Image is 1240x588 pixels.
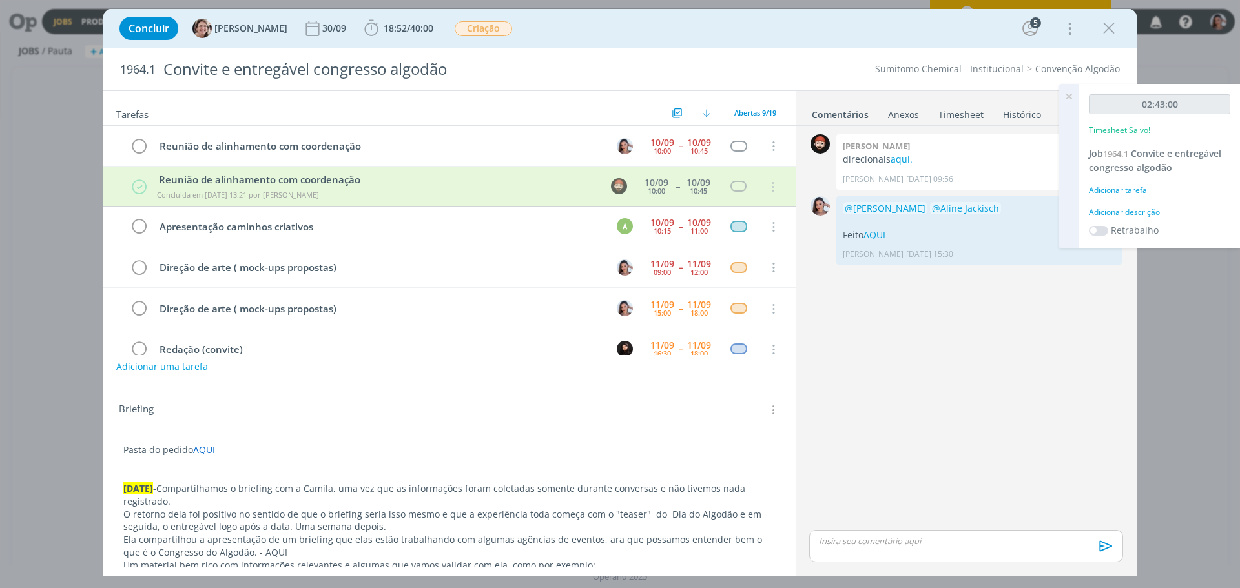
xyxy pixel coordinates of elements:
div: 16:30 [654,350,671,357]
span: -- [679,345,683,354]
strong: [DATE] [123,482,153,494]
button: Adicionar uma tarefa [116,355,209,378]
p: Um material bem rico com informações relevantes e algumas que vamos validar com ela, como por exe... [123,559,776,572]
div: 12:00 [690,269,708,276]
span: / [407,22,410,34]
div: 10/09 [687,218,711,227]
span: Tarefas [116,105,149,121]
div: 10:15 [654,227,671,234]
img: N [811,196,830,216]
div: 5 [1030,17,1041,28]
div: 10:00 [654,147,671,154]
img: L [617,341,633,357]
p: Timesheet Salvo! [1089,125,1150,136]
p: Ela compartilhou a apresentação de um briefing que elas estão trabalhando com algumas agências de... [123,533,776,559]
div: Direção de arte ( mock-ups propostas) [154,301,604,317]
div: 18:00 [690,350,708,357]
span: 1964.1 [120,63,156,77]
button: N [615,136,634,156]
span: Criação [455,21,512,36]
p: direcionais [843,153,1115,166]
a: Sumitomo Chemical - Institucional [875,63,1024,75]
div: A [617,218,633,234]
div: 11/09 [687,341,711,350]
button: 5 [1020,18,1040,39]
div: 11/09 [650,259,674,269]
div: 11/09 [687,300,711,309]
a: Timesheet [938,103,984,121]
span: 1964.1 [1103,148,1128,159]
span: Concluir [129,23,169,34]
img: N [617,138,633,154]
div: dialog [103,9,1137,576]
a: Histórico [1002,103,1042,121]
p: Feito [843,228,1115,241]
span: @[PERSON_NAME] [845,202,925,214]
div: 10/09 [687,138,711,147]
button: A [615,217,634,236]
label: Retrabalho [1111,223,1159,237]
div: Anexos [888,108,919,121]
span: Convite e entregável congresso algodão [1089,147,1221,174]
span: 18:52 [384,22,407,34]
span: -- [679,263,683,272]
b: [PERSON_NAME] [843,140,910,152]
p: [PERSON_NAME] [843,174,904,185]
div: Reunião de alinhamento com coordenação [154,172,599,187]
span: [DATE] 09:56 [906,174,953,185]
span: [PERSON_NAME] [214,24,287,33]
div: 09:00 [654,269,671,276]
span: -- [679,304,683,313]
div: 10:45 [690,147,708,154]
img: arrow-down.svg [703,109,710,117]
span: 40:00 [410,22,433,34]
a: AQUI [193,443,215,456]
div: 18:00 [690,309,708,316]
a: Convenção Algodão [1035,63,1120,75]
div: 10/09 [645,178,668,187]
p: -Compartilhamos o briefing com a Camila, uma vez que as informações foram coletadas somente duran... [123,482,776,508]
span: -- [679,222,683,231]
button: N [615,299,634,318]
img: N [617,300,633,316]
a: AQUI [863,228,885,241]
button: A[PERSON_NAME] [192,19,287,38]
div: Reunião de alinhamento com coordenação [154,138,604,154]
div: 15:00 [654,309,671,316]
div: Redação (convite) [154,341,604,358]
div: Adicionar descrição [1089,207,1230,218]
p: [PERSON_NAME] [843,248,904,260]
span: -- [679,141,683,150]
div: 10/09 [687,178,710,187]
p: O retorno dela foi positivo no sentido de que o briefing seria isso mesmo e que a experiência tod... [123,508,776,534]
div: Direção de arte ( mock-ups propostas) [154,259,604,276]
div: Apresentação caminhos criativos [154,219,604,235]
button: 18:52/40:00 [361,18,437,39]
span: -- [676,182,679,191]
div: 30/09 [322,24,349,33]
div: 11:00 [690,227,708,234]
button: L [615,340,634,359]
button: N [615,258,634,277]
span: Briefing [119,401,154,418]
span: @Aline Jackisch [932,202,999,214]
div: 10:00 [648,187,665,194]
img: W [811,134,830,154]
span: Concluída em [DATE] 13:21 por [PERSON_NAME] [157,190,319,199]
div: 10/09 [650,218,674,227]
span: Abertas 9/19 [734,108,776,117]
div: 10/09 [650,138,674,147]
a: Comentários [811,103,869,121]
img: A [192,19,212,38]
button: Criação [454,21,513,37]
span: [DATE] 15:30 [906,248,953,260]
p: Pasta do pedido [123,443,776,456]
div: 10:45 [690,187,707,194]
a: aqui. [891,153,913,165]
div: 11/09 [687,259,711,269]
div: Adicionar tarefa [1089,185,1230,196]
img: N [617,259,633,276]
div: 11/09 [650,300,674,309]
a: Job1964.1Convite e entregável congresso algodão [1089,147,1221,174]
div: Convite e entregável congresso algodão [158,54,698,85]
